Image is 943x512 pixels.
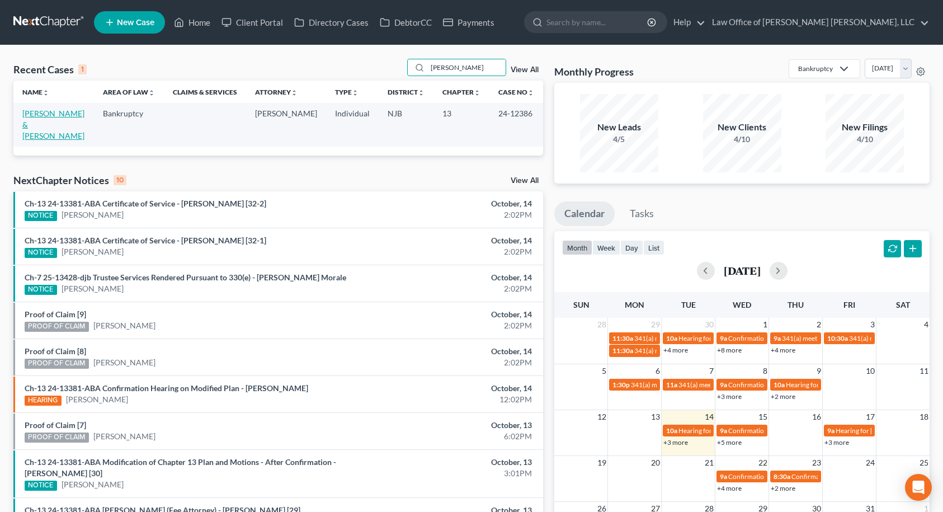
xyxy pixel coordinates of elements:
span: 341(a) meeting for [PERSON_NAME] [782,334,890,342]
span: Wed [733,300,751,309]
span: 7 [708,364,715,378]
i: unfold_more [148,90,155,96]
div: Bankruptcy [798,64,833,73]
div: 4/5 [580,134,658,145]
button: week [592,240,620,255]
span: 25 [918,456,930,469]
a: Calendar [554,201,615,226]
span: 22 [757,456,768,469]
i: unfold_more [291,90,298,96]
a: Attorneyunfold_more [255,88,298,96]
span: Thu [788,300,804,309]
i: unfold_more [43,90,49,96]
a: View All [511,66,539,74]
button: day [620,240,643,255]
a: +4 more [663,346,688,354]
div: PROOF OF CLAIM [25,359,89,369]
div: PROOF OF CLAIM [25,433,89,443]
span: New Case [117,18,154,27]
div: Open Intercom Messenger [905,474,932,501]
span: Sat [896,300,910,309]
span: 17 [865,410,876,424]
span: 1:30p [612,381,630,389]
span: 28 [596,318,607,331]
td: Bankruptcy [94,103,164,146]
a: Ch-7 25-13428-djb Trustee Services Rendered Pursuant to 330(e) - [PERSON_NAME] Morale [25,273,346,282]
span: 29 [650,318,661,331]
td: 13 [433,103,489,146]
span: 30 [704,318,715,331]
a: Directory Cases [289,12,374,32]
a: [PERSON_NAME] & [PERSON_NAME] [22,109,84,140]
div: New Filings [826,121,904,134]
div: 4/10 [703,134,781,145]
span: 9a [720,381,727,389]
a: Payments [437,12,500,32]
span: 23 [811,456,822,469]
span: 9 [815,364,822,378]
div: NOTICE [25,211,57,221]
a: Client Portal [216,12,289,32]
a: Ch-13 24-13381-ABA Modification of Chapter 13 Plan and Motions - After Confirmation - [PERSON_NAM... [25,457,336,478]
span: Confirmation hearing for [PERSON_NAME] [791,472,918,481]
span: 8:30a [774,472,790,481]
div: October, 13 [370,420,532,431]
a: +3 more [663,438,688,447]
span: Hearing for [PERSON_NAME] [678,334,766,342]
a: Proof of Claim [8] [25,346,86,356]
span: Fri [843,300,855,309]
span: 11a [666,381,677,389]
span: Hearing for [PERSON_NAME] [786,381,873,389]
a: [PERSON_NAME] [62,479,124,490]
a: DebtorCC [374,12,437,32]
a: Area of Lawunfold_more [103,88,155,96]
a: +4 more [717,484,742,492]
a: Proof of Claim [9] [25,309,86,319]
a: Help [668,12,705,32]
div: NOTICE [25,285,57,295]
a: Ch-13 24-13381-ABA Certificate of Service - [PERSON_NAME] [32-2] [25,199,266,208]
span: 16 [811,410,822,424]
div: October, 14 [370,272,532,283]
div: 2:02PM [370,283,532,294]
h3: Monthly Progress [554,65,634,78]
span: Tue [681,300,696,309]
a: +2 more [771,392,795,401]
div: New Clients [703,121,781,134]
span: 341(a) meeting for [PERSON_NAME] [678,381,786,389]
a: +3 more [717,392,742,401]
a: [PERSON_NAME] [93,320,155,331]
div: 10 [114,175,126,185]
div: 12:02PM [370,394,532,405]
div: 2:02PM [370,246,532,257]
div: October, 14 [370,383,532,394]
a: Case Nounfold_more [498,88,534,96]
div: October, 14 [370,235,532,246]
td: 24-12386 [489,103,543,146]
span: 21 [704,456,715,469]
h2: [DATE] [724,265,761,276]
input: Search by name... [546,12,649,32]
a: Ch-13 24-13381-ABA Confirmation Hearing on Modified Plan - [PERSON_NAME] [25,383,308,393]
span: 8 [762,364,768,378]
a: [PERSON_NAME] [62,209,124,220]
div: 1 [78,64,87,74]
span: 341(a) meeting for [PERSON_NAME] [631,381,739,389]
a: View All [511,177,539,185]
td: [PERSON_NAME] [246,103,326,146]
td: Individual [326,103,379,146]
div: NextChapter Notices [13,173,126,187]
span: 15 [757,410,768,424]
div: NOTICE [25,248,57,258]
span: Confirmation hearing for [PERSON_NAME] [728,472,855,481]
span: 5 [601,364,607,378]
span: 1 [762,318,768,331]
span: Confirmation hearing for [PERSON_NAME] [728,334,855,342]
a: +2 more [771,484,795,492]
div: October, 14 [370,198,532,209]
div: HEARING [25,396,62,406]
i: unfold_more [418,90,425,96]
span: Sun [573,300,590,309]
span: 11:30a [612,346,633,355]
span: 10 [865,364,876,378]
